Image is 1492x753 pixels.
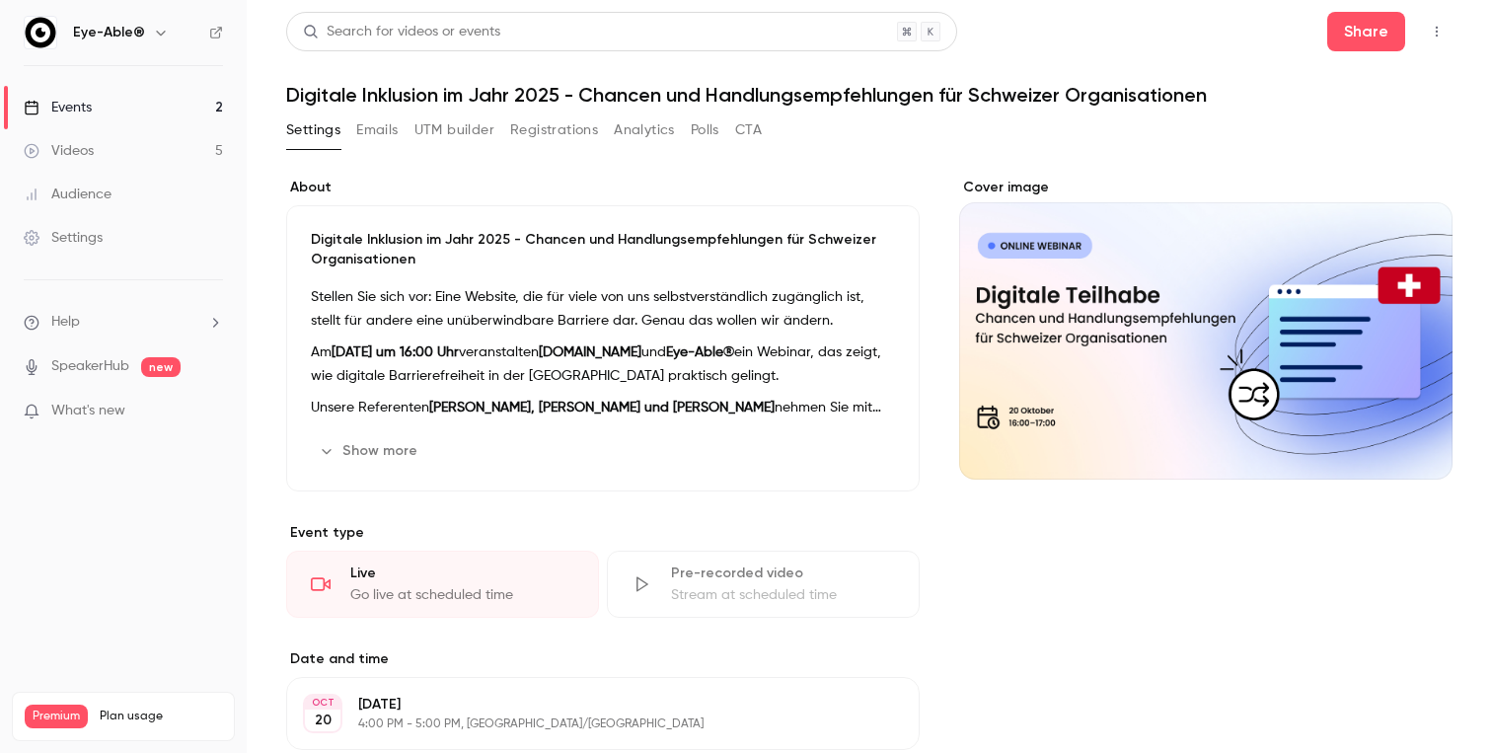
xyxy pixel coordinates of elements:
button: Emails [356,114,398,146]
label: Date and time [286,649,920,669]
p: Event type [286,523,920,543]
span: What's new [51,401,125,421]
p: 20 [315,711,332,730]
h1: Digitale Inklusion im Jahr 2025 - Chancen und Handlungsempfehlungen für Schweizer Organisationen [286,83,1453,107]
a: SpeakerHub [51,356,129,377]
span: new [141,357,181,377]
div: Stream at scheduled time [671,585,895,605]
div: OCT [305,696,340,710]
button: Show more [311,435,429,467]
p: 4:00 PM - 5:00 PM, [GEOGRAPHIC_DATA]/[GEOGRAPHIC_DATA] [358,716,815,732]
span: Plan usage [100,709,222,724]
img: Eye-Able® [25,17,56,48]
div: Settings [24,228,103,248]
button: Settings [286,114,340,146]
p: Digitale Inklusion im Jahr 2025 - Chancen und Handlungsempfehlungen für Schweizer Organisationen [311,230,895,269]
label: About [286,178,920,197]
div: Events [24,98,92,117]
button: Polls [691,114,719,146]
div: Audience [24,185,112,204]
strong: [DATE] um 16:00 Uhr [332,345,459,359]
button: UTM builder [414,114,494,146]
button: Registrations [510,114,598,146]
div: Go live at scheduled time [350,585,574,605]
button: Share [1327,12,1405,51]
h6: Eye-Able® [73,23,145,42]
div: LiveGo live at scheduled time [286,551,599,618]
div: Pre-recorded video [671,564,895,583]
div: Search for videos or events [303,22,500,42]
p: Stellen Sie sich vor: Eine Website, die für viele von uns selbstverständlich zugänglich ist, stel... [311,285,895,333]
button: Analytics [614,114,675,146]
label: Cover image [959,178,1453,197]
div: Videos [24,141,94,161]
li: help-dropdown-opener [24,312,223,333]
span: Help [51,312,80,333]
span: Premium [25,705,88,728]
section: Cover image [959,178,1453,480]
div: Pre-recorded videoStream at scheduled time [607,551,920,618]
p: Unsere Referenten nehmen Sie mit auf eine spannende Reise: [311,396,895,419]
div: Live [350,564,574,583]
p: [DATE] [358,695,815,715]
button: CTA [735,114,762,146]
iframe: Noticeable Trigger [199,403,223,420]
strong: [PERSON_NAME], [PERSON_NAME] und [PERSON_NAME] [429,401,775,414]
strong: Eye-Able® [666,345,734,359]
p: Am veranstalten und ein Webinar, das zeigt, wie digitale Barrierefreiheit in der [GEOGRAPHIC_DATA... [311,340,895,388]
strong: [DOMAIN_NAME] [539,345,641,359]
